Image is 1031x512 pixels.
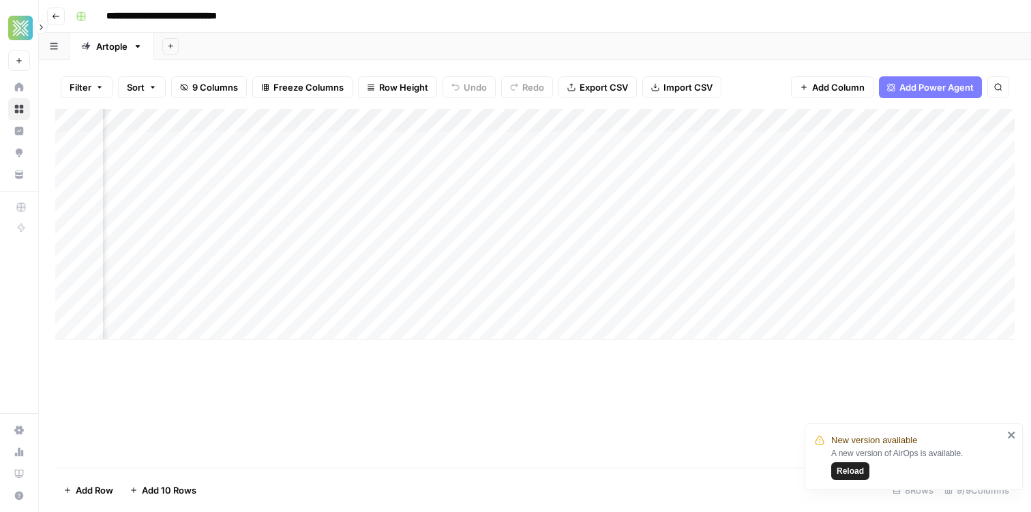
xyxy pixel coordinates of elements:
[642,76,721,98] button: Import CSV
[8,120,30,142] a: Insights
[96,40,128,53] div: Artople
[879,76,982,98] button: Add Power Agent
[121,479,205,501] button: Add 10 Rows
[464,80,487,94] span: Undo
[127,80,145,94] span: Sort
[76,483,113,497] span: Add Row
[663,80,713,94] span: Import CSV
[812,80,865,94] span: Add Column
[118,76,166,98] button: Sort
[252,76,353,98] button: Freeze Columns
[8,485,30,507] button: Help + Support
[8,16,33,40] img: Xponent21 Logo
[791,76,873,98] button: Add Column
[580,80,628,94] span: Export CSV
[8,76,30,98] a: Home
[8,98,30,120] a: Browse
[8,441,30,463] a: Usage
[837,465,864,477] span: Reload
[443,76,496,98] button: Undo
[887,479,939,501] div: 8 Rows
[358,76,437,98] button: Row Height
[70,33,154,60] a: Artople
[1007,430,1017,440] button: close
[522,80,544,94] span: Redo
[142,483,196,497] span: Add 10 Rows
[8,419,30,441] a: Settings
[501,76,553,98] button: Redo
[8,142,30,164] a: Opportunities
[171,76,247,98] button: 9 Columns
[558,76,637,98] button: Export CSV
[192,80,238,94] span: 9 Columns
[831,434,917,447] span: New version available
[8,463,30,485] a: Learning Hub
[831,462,869,480] button: Reload
[379,80,428,94] span: Row Height
[899,80,974,94] span: Add Power Agent
[8,11,30,45] button: Workspace: Xponent21
[70,80,91,94] span: Filter
[831,447,1003,480] div: A new version of AirOps is available.
[61,76,113,98] button: Filter
[939,479,1015,501] div: 9/9 Columns
[8,164,30,185] a: Your Data
[55,479,121,501] button: Add Row
[273,80,344,94] span: Freeze Columns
